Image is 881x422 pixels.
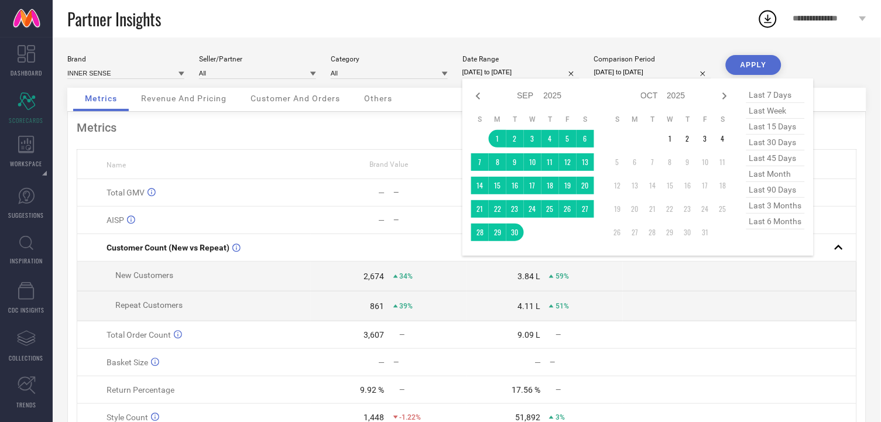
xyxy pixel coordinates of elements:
[471,200,489,218] td: Sun Sep 21 2025
[679,200,697,218] td: Thu Oct 23 2025
[661,200,679,218] td: Wed Oct 22 2025
[594,66,711,78] input: Select comparison period
[679,153,697,171] td: Thu Oct 09 2025
[541,200,559,218] td: Thu Sep 25 2025
[644,200,661,218] td: Tue Oct 21 2025
[714,177,732,194] td: Sat Oct 18 2025
[462,55,580,63] div: Date Range
[626,224,644,241] td: Mon Oct 27 2025
[471,177,489,194] td: Sun Sep 14 2025
[471,115,489,124] th: Sunday
[661,115,679,124] th: Wednesday
[644,153,661,171] td: Tue Oct 07 2025
[107,243,229,252] span: Customer Count (New vs Repeat)
[9,116,44,125] span: SCORECARDS
[107,413,148,422] span: Style Count
[517,301,540,311] div: 4.11 L
[609,224,626,241] td: Sun Oct 26 2025
[9,211,44,219] span: SUGGESTIONS
[626,177,644,194] td: Mon Oct 13 2025
[556,386,561,394] span: —
[517,330,540,339] div: 9.09 L
[471,153,489,171] td: Sun Sep 07 2025
[471,89,485,103] div: Previous month
[746,119,805,135] span: last 15 days
[746,135,805,150] span: last 30 days
[697,115,714,124] th: Friday
[361,385,385,394] div: 9.92 %
[577,115,594,124] th: Saturday
[644,224,661,241] td: Tue Oct 28 2025
[107,161,126,169] span: Name
[524,200,541,218] td: Wed Sep 24 2025
[9,354,44,362] span: COLLECTIONS
[697,177,714,194] td: Fri Oct 17 2025
[746,103,805,119] span: last week
[331,55,448,63] div: Category
[364,330,385,339] div: 3,607
[609,115,626,124] th: Sunday
[394,216,467,224] div: —
[541,115,559,124] th: Thursday
[577,153,594,171] td: Sat Sep 13 2025
[489,153,506,171] td: Mon Sep 08 2025
[379,215,385,225] div: —
[757,8,779,29] div: Open download list
[559,177,577,194] td: Fri Sep 19 2025
[400,331,405,339] span: —
[16,400,36,409] span: TRENDS
[594,55,711,63] div: Comparison Period
[556,413,565,421] span: 3%
[626,115,644,124] th: Monday
[364,94,392,103] span: Others
[394,188,467,197] div: —
[541,177,559,194] td: Thu Sep 18 2025
[506,130,524,147] td: Tue Sep 02 2025
[559,153,577,171] td: Fri Sep 12 2025
[400,413,421,421] span: -1.22%
[746,87,805,103] span: last 7 days
[369,160,408,169] span: Brand Value
[67,55,184,63] div: Brand
[714,200,732,218] td: Sat Oct 25 2025
[364,413,385,422] div: 1,448
[489,115,506,124] th: Monday
[550,358,622,366] div: —
[679,130,697,147] td: Thu Oct 02 2025
[524,177,541,194] td: Wed Sep 17 2025
[661,224,679,241] td: Wed Oct 29 2025
[85,94,117,103] span: Metrics
[489,224,506,241] td: Mon Sep 29 2025
[746,150,805,166] span: last 45 days
[661,177,679,194] td: Wed Oct 15 2025
[489,130,506,147] td: Mon Sep 01 2025
[556,302,569,310] span: 51%
[679,177,697,194] td: Thu Oct 16 2025
[11,159,43,168] span: WORKSPACE
[506,153,524,171] td: Tue Sep 09 2025
[644,177,661,194] td: Tue Oct 14 2025
[577,177,594,194] td: Sat Sep 20 2025
[107,358,148,367] span: Basket Size
[718,89,732,103] div: Next month
[489,200,506,218] td: Mon Sep 22 2025
[364,272,385,281] div: 2,674
[506,115,524,124] th: Tuesday
[489,177,506,194] td: Mon Sep 15 2025
[626,153,644,171] td: Mon Oct 06 2025
[559,130,577,147] td: Fri Sep 05 2025
[556,331,561,339] span: —
[697,130,714,147] td: Fri Oct 03 2025
[524,153,541,171] td: Wed Sep 10 2025
[541,130,559,147] td: Thu Sep 04 2025
[626,200,644,218] td: Mon Oct 20 2025
[115,300,183,310] span: Repeat Customers
[714,115,732,124] th: Saturday
[609,177,626,194] td: Sun Oct 12 2025
[577,130,594,147] td: Sat Sep 06 2025
[661,153,679,171] td: Wed Oct 08 2025
[644,115,661,124] th: Tuesday
[394,358,467,366] div: —
[679,224,697,241] td: Thu Oct 30 2025
[77,121,857,135] div: Metrics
